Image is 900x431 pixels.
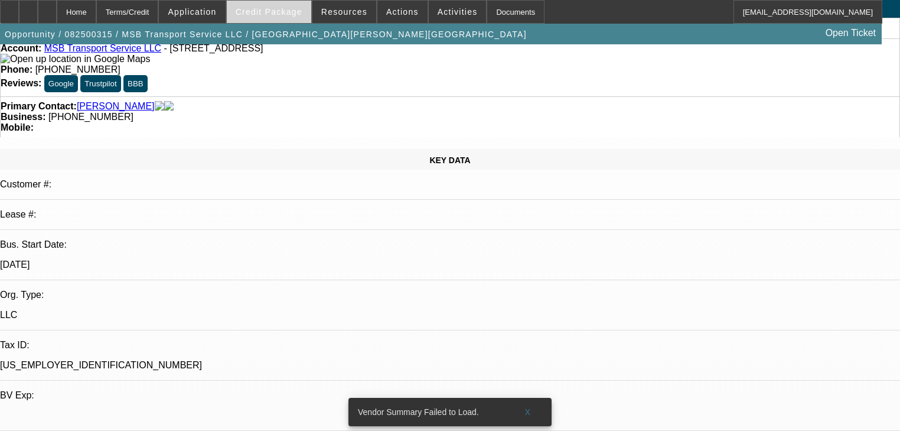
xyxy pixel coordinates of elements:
strong: Phone: [1,64,32,74]
div: Vendor Summary Failed to Load. [348,398,509,426]
img: linkedin-icon.png [164,101,174,112]
span: Actions [386,7,419,17]
button: Resources [312,1,376,23]
button: X [509,401,547,423]
strong: Reviews: [1,78,41,88]
span: Credit Package [236,7,302,17]
span: [PHONE_NUMBER] [35,64,120,74]
button: Activities [429,1,487,23]
strong: Mobile: [1,122,34,132]
span: [PHONE_NUMBER] [48,112,133,122]
button: Actions [377,1,428,23]
button: Google [44,75,78,92]
span: Opportunity / 082500315 / MSB Transport Service LLC / [GEOGRAPHIC_DATA][PERSON_NAME][GEOGRAPHIC_D... [5,30,527,39]
span: X [525,407,531,417]
a: View Google Maps [1,54,150,64]
span: Application [168,7,216,17]
img: Open up location in Google Maps [1,54,150,64]
strong: Primary Contact: [1,101,77,112]
img: facebook-icon.png [155,101,164,112]
a: [PERSON_NAME] [77,101,155,112]
strong: Business: [1,112,45,122]
span: Activities [438,7,478,17]
a: Open Ticket [821,23,881,43]
button: Credit Package [227,1,311,23]
button: BBB [123,75,148,92]
button: Trustpilot [80,75,120,92]
button: Application [159,1,225,23]
span: KEY DATA [429,155,470,165]
span: Resources [321,7,367,17]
